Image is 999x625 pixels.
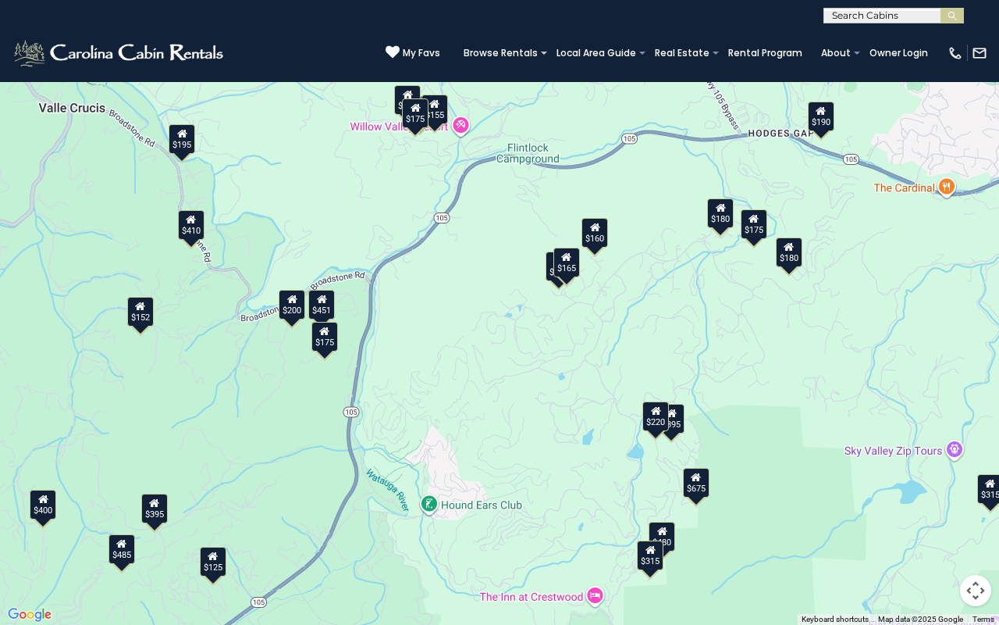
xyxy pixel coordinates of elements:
[707,198,734,228] div: $180
[813,42,859,64] a: About
[642,402,669,431] div: $220
[549,42,644,64] a: Local Area Guide
[972,45,987,61] img: mail-regular-white.png
[647,42,717,64] a: Real Estate
[403,46,440,60] span: My Favs
[776,237,802,267] div: $180
[658,404,684,434] div: $395
[456,42,546,64] a: Browse Rentals
[947,45,963,61] img: phone-regular-white.png
[12,37,228,69] img: White-1-2.png
[683,468,709,498] div: $675
[741,209,767,239] div: $175
[386,45,440,61] a: My Favs
[720,42,810,64] a: Rental Program
[862,42,936,64] a: Owner Login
